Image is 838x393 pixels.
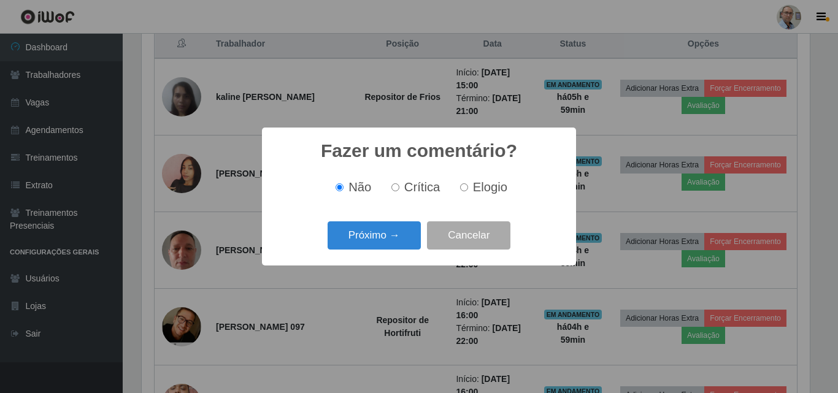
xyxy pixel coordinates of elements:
span: Elogio [473,180,507,194]
input: Não [336,183,344,191]
input: Elogio [460,183,468,191]
button: Próximo → [328,221,421,250]
input: Crítica [391,183,399,191]
h2: Fazer um comentário? [321,140,517,162]
span: Não [348,180,371,194]
button: Cancelar [427,221,510,250]
span: Crítica [404,180,440,194]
